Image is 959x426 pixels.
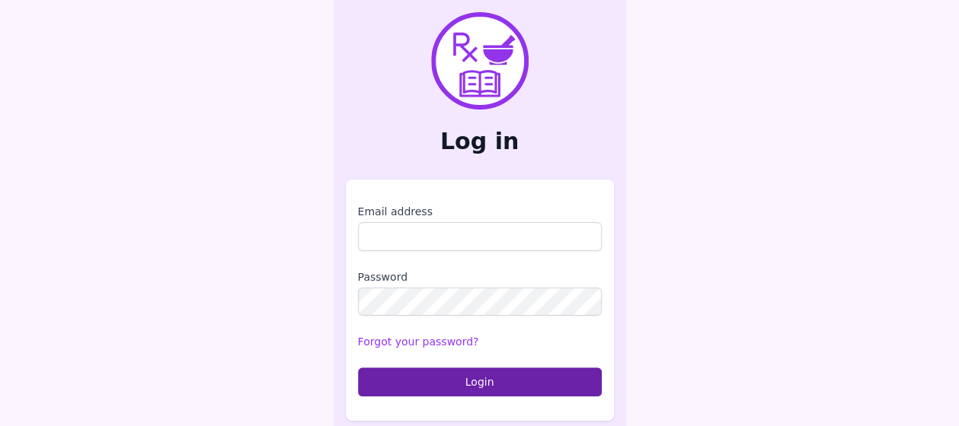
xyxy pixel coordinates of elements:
label: Password [358,269,602,285]
button: Login [358,367,602,396]
a: Forgot your password? [358,335,479,348]
label: Email address [358,204,602,219]
h2: Log in [346,128,614,155]
img: PharmXellence Logo [431,12,529,110]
